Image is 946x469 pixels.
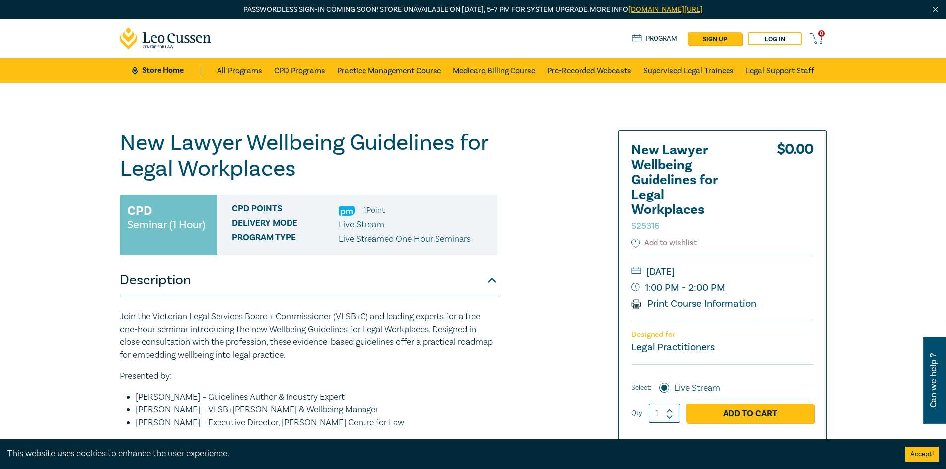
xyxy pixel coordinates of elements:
[631,264,814,280] small: [DATE]
[631,143,740,232] h2: New Lawyer Wellbeing Guidelines for Legal Workplaces
[127,220,205,230] small: Seminar (1 Hour)
[631,297,757,310] a: Print Course Information
[339,219,384,230] span: Live Stream
[929,343,938,418] span: Can we help ?
[120,130,497,182] h1: New Lawyer Wellbeing Guidelines for Legal Workplaces
[818,30,825,37] span: 0
[686,404,814,423] a: Add to Cart
[364,204,385,217] li: 1 Point
[688,32,742,45] a: sign up
[274,58,325,83] a: CPD Programs
[120,266,497,295] button: Description
[931,5,940,14] img: Close
[674,382,720,395] label: Live Stream
[127,202,152,220] h3: CPD
[120,437,497,450] p: What you’ll gain:
[631,330,814,339] p: Designed for
[136,416,497,429] li: [PERSON_NAME] – Executive Director, [PERSON_NAME] Centre for Law
[339,233,471,246] p: Live Streamed One Hour Seminars
[643,58,734,83] a: Supervised Legal Trainees
[232,218,339,231] span: Delivery Mode
[631,237,697,249] button: Add to wishlist
[453,58,535,83] a: Medicare Billing Course
[120,4,827,15] p: Passwordless sign-in coming soon! Store unavailable on [DATE], 5–7 PM for system upgrade. More info
[136,403,497,416] li: [PERSON_NAME] – VLSB+[PERSON_NAME] & Wellbeing Manager
[337,58,441,83] a: Practice Management Course
[132,65,201,76] a: Store Home
[232,204,339,217] span: CPD Points
[232,233,339,246] span: Program type
[631,408,642,419] label: Qty
[631,341,715,354] small: Legal Practitioners
[746,58,814,83] a: Legal Support Staff
[120,370,497,383] p: Presented by:
[631,280,814,296] small: 1:00 PM - 2:00 PM
[631,382,651,393] span: Select:
[217,58,262,83] a: All Programs
[649,404,680,423] input: 1
[7,447,890,460] div: This website uses cookies to enhance the user experience.
[777,143,814,237] div: $ 0.00
[905,447,939,462] button: Accept cookies
[120,310,497,362] p: Join the Victorian Legal Services Board + Commissioner (VLSB+C) and leading experts for a free on...
[339,206,355,216] img: Practice Management & Business Skills
[628,5,703,14] a: [DOMAIN_NAME][URL]
[748,32,802,45] a: Log in
[631,220,659,232] small: S25316
[547,58,631,83] a: Pre-Recorded Webcasts
[632,33,678,44] a: Program
[136,391,497,403] li: [PERSON_NAME] – Guidelines Author & Industry Expert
